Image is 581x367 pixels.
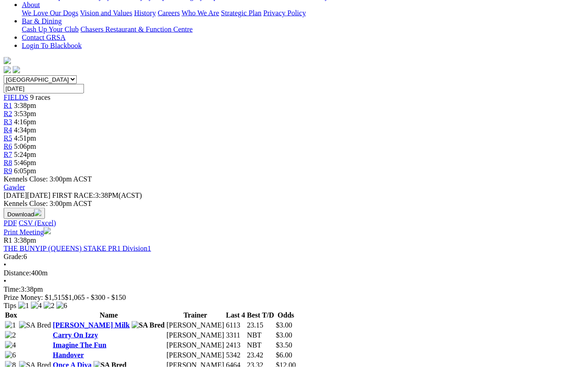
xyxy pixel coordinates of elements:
a: PDF [4,219,17,227]
a: Contact GRSA [22,34,65,41]
button: Download [4,208,45,219]
a: Imagine The Fun [53,341,106,349]
span: Kennels Close: 3:00pm ACST [4,175,92,183]
span: • [4,261,6,269]
div: 400m [4,269,577,277]
a: CSV (Excel) [19,219,56,227]
span: [DATE] [4,191,50,199]
span: 5:06pm [14,142,36,150]
img: 4 [5,341,16,349]
a: Strategic Plan [221,9,261,17]
td: [PERSON_NAME] [166,341,225,350]
a: Handover [53,351,84,359]
a: R8 [4,159,12,166]
th: Odds [276,311,296,320]
div: Download [4,219,577,227]
a: THE BUNYIP (QUEENS) STAKE PR1 Division1 [4,245,151,252]
td: 5342 [226,351,246,360]
span: $3.50 [276,341,292,349]
img: 2 [44,302,54,310]
a: Gawler [4,183,25,191]
a: Login To Blackbook [22,42,82,49]
td: NBT [246,341,275,350]
a: R2 [4,110,12,117]
div: Bar & Dining [22,25,577,34]
span: 3:38pm [14,102,36,109]
a: About [22,1,40,9]
a: Vision and Values [80,9,132,17]
td: 23.15 [246,321,275,330]
span: $1,065 - $300 - $150 [65,294,126,301]
a: History [134,9,156,17]
td: [PERSON_NAME] [166,331,225,340]
td: 23.42 [246,351,275,360]
span: Distance: [4,269,31,277]
a: R7 [4,151,12,158]
a: Print Meeting [4,228,51,236]
img: 6 [56,302,67,310]
td: 2413 [226,341,246,350]
span: 4:51pm [14,134,36,142]
div: 6 [4,253,577,261]
div: Kennels Close: 3:00pm ACST [4,200,577,208]
td: [PERSON_NAME] [166,321,225,330]
a: We Love Our Dogs [22,9,78,17]
a: Cash Up Your Club [22,25,79,33]
a: Who We Are [182,9,219,17]
img: 2 [5,331,16,339]
td: NBT [246,331,275,340]
span: 6:05pm [14,167,36,175]
span: Tips [4,302,16,309]
span: FIRST RACE: [52,191,95,199]
img: facebook.svg [4,66,11,73]
th: Name [52,311,165,320]
a: R5 [4,134,12,142]
img: 1 [5,321,16,329]
a: R4 [4,126,12,134]
span: 9 races [30,93,50,101]
span: 3:38PM(ACST) [52,191,142,199]
a: Careers [158,9,180,17]
th: Best T/D [246,311,275,320]
a: R6 [4,142,12,150]
th: Trainer [166,311,225,320]
span: $3.00 [276,321,292,329]
span: $3.00 [276,331,292,339]
td: 3311 [226,331,246,340]
img: twitter.svg [13,66,20,73]
a: Carry On Izzy [53,331,98,339]
a: Privacy Policy [263,9,306,17]
a: R1 [4,102,12,109]
a: [PERSON_NAME] Milk [53,321,129,329]
a: R3 [4,118,12,126]
span: 3:38pm [14,236,36,244]
th: Last 4 [226,311,246,320]
a: Chasers Restaurant & Function Centre [80,25,192,33]
span: 4:16pm [14,118,36,126]
span: Time: [4,285,21,293]
img: SA Bred [132,321,165,329]
span: • [4,277,6,285]
img: download.svg [34,209,41,216]
div: About [22,9,577,17]
div: 3:38pm [4,285,577,294]
td: [PERSON_NAME] [166,351,225,360]
span: [DATE] [4,191,27,199]
img: 4 [31,302,42,310]
a: R9 [4,167,12,175]
td: 6113 [226,321,246,330]
img: 1 [18,302,29,310]
span: 4:34pm [14,126,36,134]
img: logo-grsa-white.png [4,57,11,64]
span: R1 [4,236,12,244]
input: Select date [4,84,84,93]
a: FIELDS [4,93,28,101]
